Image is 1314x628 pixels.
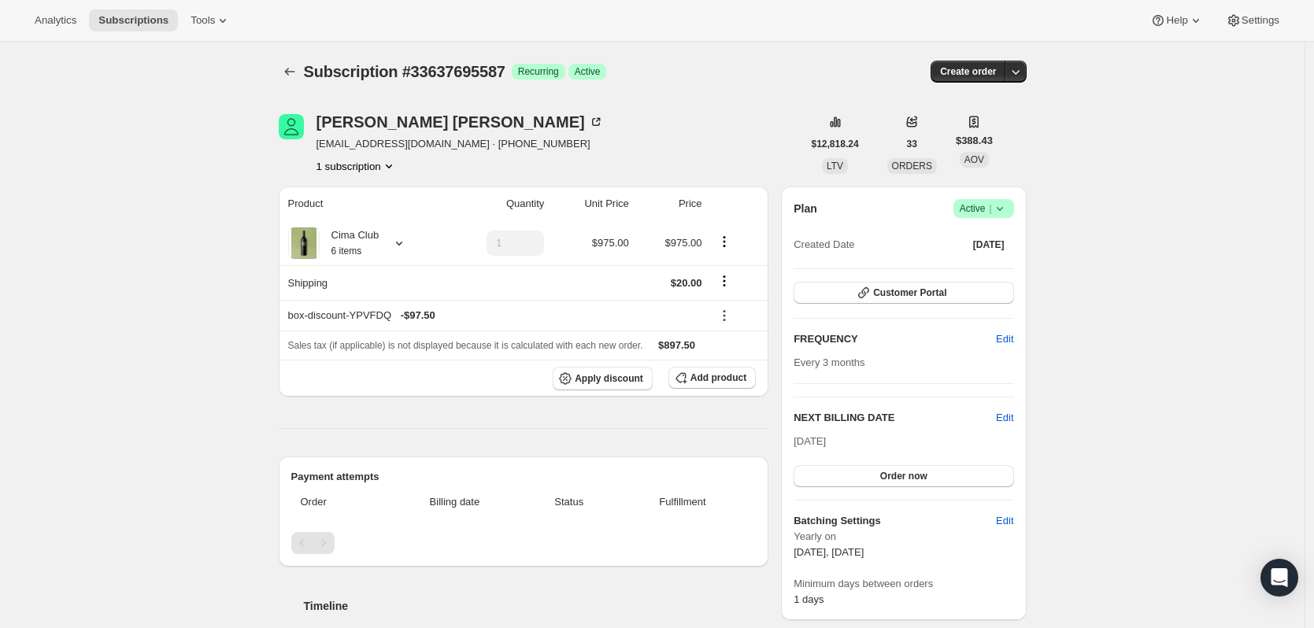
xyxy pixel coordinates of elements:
[634,187,707,221] th: Price
[907,138,917,150] span: 33
[279,114,304,139] span: George Lopez
[794,465,1013,487] button: Order now
[518,65,559,78] span: Recurring
[794,356,864,368] span: Every 3 months
[712,233,737,250] button: Product actions
[304,63,505,80] span: Subscription #33637695587
[671,277,702,289] span: $20.00
[794,201,817,216] h2: Plan
[549,187,633,221] th: Unit Price
[996,513,1013,529] span: Edit
[444,187,550,221] th: Quantity
[880,470,927,482] span: Order now
[191,14,215,27] span: Tools
[931,61,1005,83] button: Create order
[794,331,996,347] h2: FREQUENCY
[592,237,629,249] span: $975.00
[316,158,397,174] button: Product actions
[794,546,864,558] span: [DATE], [DATE]
[802,133,868,155] button: $12,818.24
[964,154,984,165] span: AOV
[960,201,1008,216] span: Active
[98,14,168,27] span: Subscriptions
[316,136,604,152] span: [EMAIL_ADDRESS][DOMAIN_NAME] · [PHONE_NUMBER]
[331,246,362,257] small: 6 items
[873,286,946,299] span: Customer Portal
[665,237,702,249] span: $975.00
[1141,9,1212,31] button: Help
[316,114,604,130] div: [PERSON_NAME] [PERSON_NAME]
[181,9,240,31] button: Tools
[291,469,757,485] h2: Payment attempts
[1216,9,1289,31] button: Settings
[320,227,379,259] div: Cima Club
[996,331,1013,347] span: Edit
[291,485,386,519] th: Order
[1260,559,1298,597] div: Open Intercom Messenger
[304,598,769,614] h2: Timeline
[794,576,1013,592] span: Minimum days between orders
[794,435,826,447] span: [DATE]
[794,593,824,605] span: 1 days
[668,367,756,389] button: Add product
[279,265,444,300] th: Shipping
[279,61,301,83] button: Subscriptions
[25,9,86,31] button: Analytics
[1242,14,1279,27] span: Settings
[575,372,643,385] span: Apply discount
[553,367,653,390] button: Apply discount
[898,133,927,155] button: 33
[89,9,178,31] button: Subscriptions
[1166,14,1187,27] span: Help
[964,234,1014,256] button: [DATE]
[812,138,859,150] span: $12,818.24
[401,308,435,323] span: - $97.50
[794,410,996,426] h2: NEXT BILLING DATE
[288,340,643,351] span: Sales tax (if applicable) is not displayed because it is calculated with each new order.
[794,529,1013,545] span: Yearly on
[390,494,520,510] span: Billing date
[986,327,1023,352] button: Edit
[996,410,1013,426] button: Edit
[529,494,609,510] span: Status
[658,339,695,351] span: $897.50
[794,513,996,529] h6: Batching Settings
[956,133,993,149] span: $388.43
[712,272,737,290] button: Shipping actions
[989,202,991,215] span: |
[892,161,932,172] span: ORDERS
[940,65,996,78] span: Create order
[827,161,843,172] span: LTV
[973,238,1005,251] span: [DATE]
[575,65,601,78] span: Active
[794,237,854,253] span: Created Date
[288,308,702,323] div: box-discount-YPVFDQ
[291,532,757,554] nav: Pagination
[619,494,746,510] span: Fulfillment
[690,371,746,384] span: Add product
[35,14,76,27] span: Analytics
[279,187,444,221] th: Product
[794,282,1013,304] button: Customer Portal
[986,508,1023,534] button: Edit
